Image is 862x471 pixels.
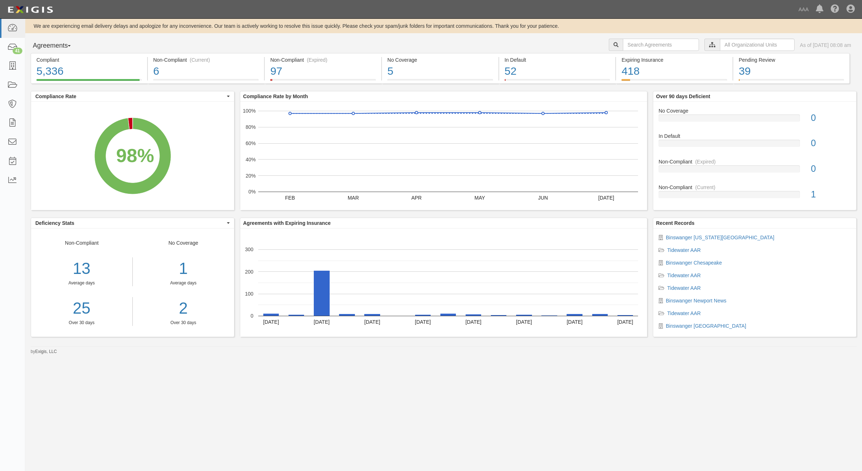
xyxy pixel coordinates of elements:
text: 0 [251,313,254,319]
input: All Organizational Units [720,39,795,51]
div: 41 [13,48,22,54]
div: 98% [116,142,154,169]
a: Binswanger Newport News [666,298,726,304]
div: (Expired) [307,56,327,64]
text: [DATE] [617,319,633,325]
text: [DATE] [516,319,532,325]
div: Compliant [36,56,142,64]
a: Tidewater AAR [667,247,701,253]
text: [DATE] [263,319,279,325]
div: Over 30 days [138,320,229,326]
a: 2 [138,297,229,320]
div: Expiring Insurance [621,56,727,64]
div: 39 [739,64,844,79]
text: 60% [246,140,256,146]
svg: A chart. [240,102,647,210]
div: Non-Compliant [653,184,856,191]
a: Tidewater AAR [667,272,701,278]
div: As of [DATE] 08:08 am [800,42,851,49]
div: 0 [805,162,856,175]
div: No Coverage [653,107,856,114]
text: [DATE] [466,319,481,325]
img: logo-5460c22ac91f19d4615b14bd174203de0afe785f0fc80cf4dbbc73dc1793850b.png [5,3,55,16]
a: Exigis, LLC [35,349,57,354]
text: MAY [475,195,485,201]
text: 300 [245,247,254,252]
text: [DATE] [364,319,380,325]
div: 97 [270,64,376,79]
b: Recent Records [656,220,695,226]
div: 6 [153,64,259,79]
div: 5,336 [36,64,142,79]
svg: A chart. [31,102,234,210]
a: No Coverage0 [659,107,851,133]
text: [DATE] [415,319,431,325]
a: Binswanger [US_STATE][GEOGRAPHIC_DATA] [666,235,774,240]
div: (Expired) [695,158,716,165]
text: APR [411,195,422,201]
a: Expiring Insurance418 [616,79,733,85]
a: Binswanger [GEOGRAPHIC_DATA] [666,323,746,329]
a: Non-Compliant(Current)6 [148,79,264,85]
div: In Default [505,56,610,64]
div: Pending Review [739,56,844,64]
div: 13 [31,257,132,280]
div: We are experiencing email delivery delays and apologize for any inconvenience. Our team is active... [25,22,862,30]
text: 80% [246,124,256,130]
a: Tidewater AAR [667,310,701,316]
a: Non-Compliant(Expired)0 [659,158,851,184]
text: 200 [245,269,254,274]
div: (Current) [190,56,210,64]
div: 5 [387,64,493,79]
input: Search Agreements [623,39,699,51]
text: 100% [243,108,256,114]
text: FEB [285,195,295,201]
text: [DATE] [598,195,614,201]
text: 40% [246,157,256,162]
button: Deficiency Stats [31,218,234,228]
div: Average days [31,280,132,286]
div: Average days [138,280,229,286]
a: Compliant5,336 [31,79,147,85]
a: No Coverage5 [382,79,498,85]
text: JUN [538,195,548,201]
div: 52 [505,64,610,79]
b: Over 90 days Deficient [656,93,710,99]
div: Over 30 days [31,320,132,326]
text: MAR [348,195,359,201]
a: 25 [31,297,132,320]
text: [DATE] [567,319,582,325]
small: by [31,349,57,355]
span: Deficiency Stats [35,219,225,227]
div: No Coverage [133,239,234,326]
svg: A chart. [240,228,647,337]
div: 1 [805,188,856,201]
a: In Default52 [499,79,616,85]
div: 1 [138,257,229,280]
div: 0 [805,137,856,150]
text: 100 [245,291,254,297]
a: Tidewater AAR [667,285,701,291]
div: 0 [805,112,856,125]
a: AAA [795,2,812,17]
div: (Current) [695,184,715,191]
a: Non-Compliant(Expired)97 [265,79,381,85]
span: Compliance Rate [35,93,225,100]
text: [DATE] [314,319,330,325]
a: In Default0 [659,132,851,158]
a: Binswanger Chesapeake [666,260,722,266]
text: 20% [246,173,256,178]
i: Help Center - Complianz [831,5,839,14]
button: Agreements [31,39,85,53]
b: Agreements with Expiring Insurance [243,220,331,226]
div: Non-Compliant (Expired) [270,56,376,64]
a: Non-Compliant(Current)1 [659,184,851,204]
button: Compliance Rate [31,91,234,101]
div: In Default [653,132,856,140]
a: Pending Review39 [733,79,850,85]
text: 0% [249,189,256,195]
